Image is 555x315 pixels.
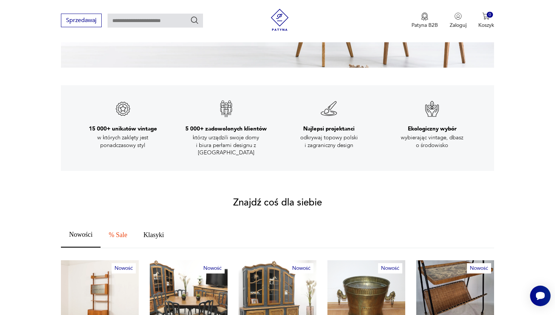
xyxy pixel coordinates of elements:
iframe: Smartsupp widget button [530,286,551,306]
p: którzy urządzili swoje domy i biura perłami designu z [GEOGRAPHIC_DATA] [186,134,266,156]
h3: Ekologiczny wybór [408,125,457,132]
span: Nowości [69,231,92,238]
img: Ikonka użytkownika [454,12,462,20]
img: Znak gwarancji jakości [320,100,338,118]
h3: Najlepsi projektanci [303,125,355,132]
button: Patyna B2B [411,12,438,29]
span: Klasyki [144,232,164,238]
img: Ikona koszyka [482,12,490,20]
button: Szukaj [190,16,199,25]
button: 0Koszyk [478,12,494,29]
h3: 5 000+ zadowolonych klientów [185,125,267,132]
a: Ikona medaluPatyna B2B [411,12,438,29]
img: Znak gwarancji jakości [423,100,441,118]
img: Znak gwarancji jakości [217,100,235,118]
h2: Znajdź coś dla siebie [233,198,322,207]
img: Znak gwarancji jakości [114,100,132,118]
p: Zaloguj [450,22,467,29]
p: Patyna B2B [411,22,438,29]
a: Sprzedawaj [61,18,102,24]
img: Patyna - sklep z meblami i dekoracjami vintage [269,9,291,31]
p: odkrywaj topowy polski i zagraniczny design [289,134,369,149]
div: 0 [487,12,493,18]
button: Sprzedawaj [61,14,102,27]
p: w których zaklęty jest ponadczasowy styl [83,134,163,149]
p: Koszyk [478,22,494,29]
button: Zaloguj [450,12,467,29]
p: wybierając vintage, dbasz o środowisko [392,134,472,149]
img: Ikona medalu [421,12,428,21]
h3: 15 000+ unikatów vintage [89,125,157,132]
span: % Sale [109,232,127,238]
